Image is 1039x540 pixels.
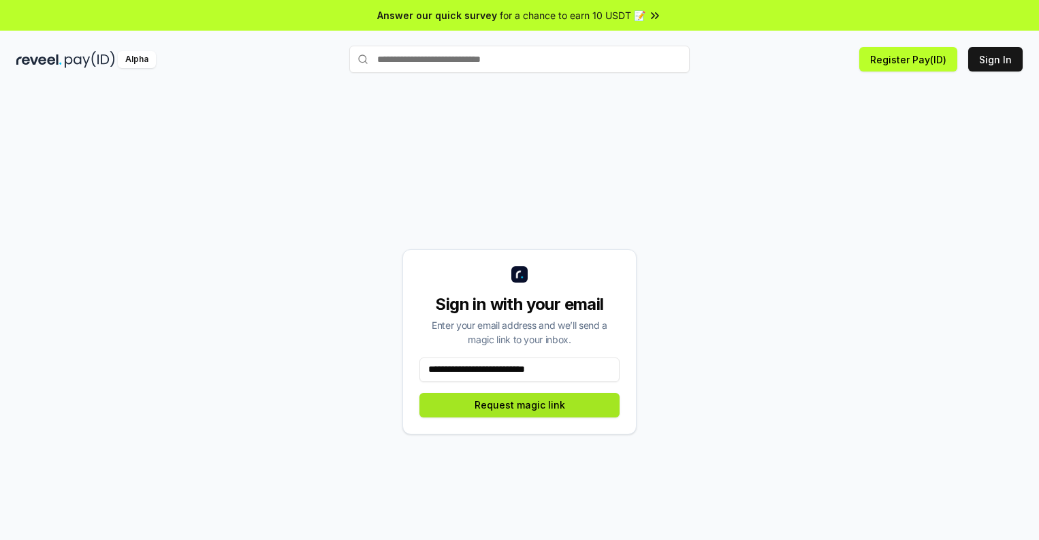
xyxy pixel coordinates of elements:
img: reveel_dark [16,51,62,68]
div: Alpha [118,51,156,68]
div: Sign in with your email [419,293,620,315]
button: Request magic link [419,393,620,417]
img: pay_id [65,51,115,68]
button: Sign In [968,47,1023,72]
span: Answer our quick survey [377,8,497,22]
button: Register Pay(ID) [859,47,957,72]
img: logo_small [511,266,528,283]
div: Enter your email address and we’ll send a magic link to your inbox. [419,318,620,347]
span: for a chance to earn 10 USDT 📝 [500,8,645,22]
